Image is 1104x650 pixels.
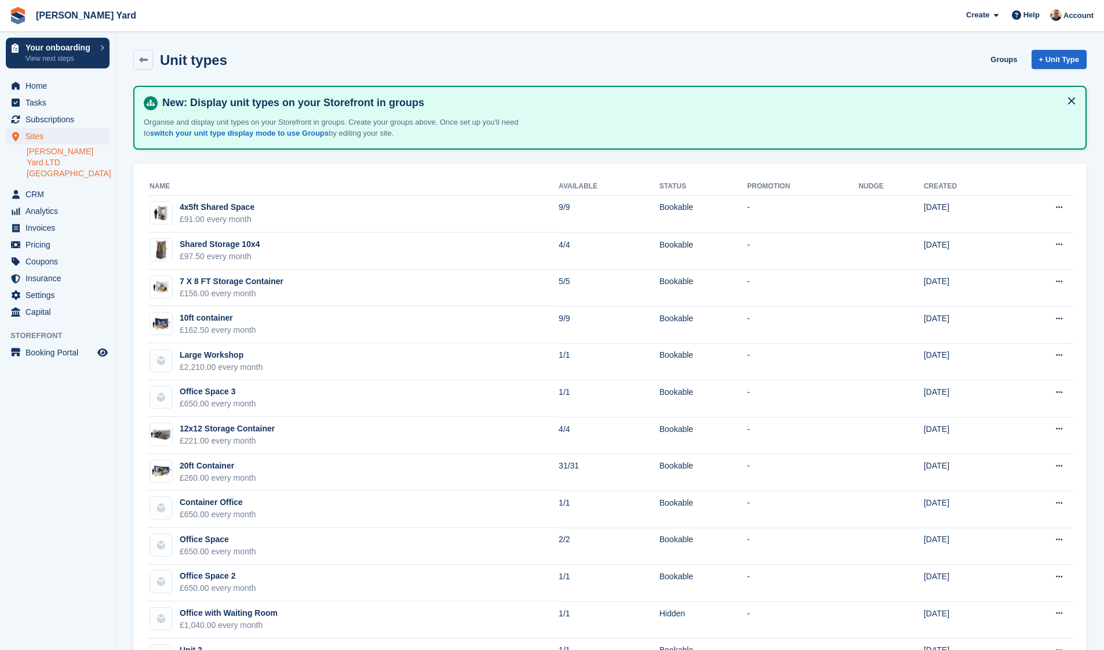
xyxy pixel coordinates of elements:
[180,201,254,213] div: 4x5ft Shared Space
[10,330,115,342] span: Storefront
[559,454,660,491] td: 31/31
[660,528,748,565] td: Bookable
[180,349,263,361] div: Large Workshop
[150,426,172,443] img: 140-sqft-unit.jpeg
[6,220,110,236] a: menu
[27,146,110,179] a: [PERSON_NAME] Yard LTD [GEOGRAPHIC_DATA]
[660,177,748,196] th: Status
[660,195,748,233] td: Bookable
[747,343,858,380] td: -
[747,565,858,602] td: -
[747,233,858,270] td: -
[6,111,110,128] a: menu
[6,78,110,94] a: menu
[25,43,94,52] p: Your onboarding
[150,571,172,593] img: blank-unit-type-icon-ffbac7b88ba66c5e286b0e438baccc4b9c83835d4c34f86887a83fc20ec27e7b.svg
[6,95,110,111] a: menu
[924,528,1010,565] td: [DATE]
[180,582,256,594] div: £650.00 every month
[180,324,256,336] div: £162.50 every month
[747,177,858,196] th: Promotion
[660,454,748,491] td: Bookable
[924,380,1010,417] td: [DATE]
[6,203,110,219] a: menu
[924,565,1010,602] td: [DATE]
[559,177,660,196] th: Available
[180,570,256,582] div: Office Space 2
[1063,10,1094,21] span: Account
[660,306,748,343] td: Bookable
[180,533,256,546] div: Office Space
[6,253,110,270] a: menu
[1032,50,1087,69] a: + Unit Type
[559,565,660,602] td: 1/1
[660,270,748,307] td: Bookable
[9,7,27,24] img: stora-icon-8386f47178a22dfd0bd8f6a31ec36ba5ce8667c1dd55bd0f319d3a0aa187defe.svg
[150,497,172,519] img: blank-unit-type-icon-ffbac7b88ba66c5e286b0e438baccc4b9c83835d4c34f86887a83fc20ec27e7b.svg
[150,608,172,630] img: blank-unit-type-icon-ffbac7b88ba66c5e286b0e438baccc4b9c83835d4c34f86887a83fc20ec27e7b.svg
[25,95,95,111] span: Tasks
[6,344,110,361] a: menu
[6,304,110,320] a: menu
[559,306,660,343] td: 9/9
[6,128,110,144] a: menu
[150,386,172,408] img: blank-unit-type-icon-ffbac7b88ba66c5e286b0e438baccc4b9c83835d4c34f86887a83fc20ec27e7b.svg
[180,496,256,509] div: Container Office
[747,454,858,491] td: -
[660,233,748,270] td: Bookable
[747,306,858,343] td: -
[25,203,95,219] span: Analytics
[25,304,95,320] span: Capital
[660,565,748,602] td: Bookable
[559,491,660,528] td: 1/1
[25,253,95,270] span: Coupons
[150,463,172,480] img: 20-ft-container.jpg
[559,270,660,307] td: 5/5
[180,619,278,631] div: £1,040.00 every month
[924,601,1010,638] td: [DATE]
[96,346,110,360] a: Preview store
[25,128,95,144] span: Sites
[660,601,748,638] td: Hidden
[180,275,283,288] div: 7 X 8 FT Storage Container
[660,491,748,528] td: Bookable
[25,220,95,236] span: Invoices
[747,270,858,307] td: -
[160,52,227,68] h2: Unit types
[180,361,263,373] div: £2,210.00 every month
[25,270,95,286] span: Insurance
[25,186,95,202] span: CRM
[158,96,1076,110] h4: New: Display unit types on your Storefront in groups
[559,233,660,270] td: 4/4
[147,177,559,196] th: Name
[924,306,1010,343] td: [DATE]
[747,601,858,638] td: -
[6,287,110,303] a: menu
[150,350,172,372] img: blank-unit-type-icon-ffbac7b88ba66c5e286b0e438baccc4b9c83835d4c34f86887a83fc20ec27e7b.svg
[747,380,858,417] td: -
[180,398,256,410] div: £650.00 every month
[6,186,110,202] a: menu
[180,607,278,619] div: Office with Waiting Room
[6,237,110,253] a: menu
[1023,9,1040,21] span: Help
[150,205,172,221] img: 15-sqft-unit.jpeg
[150,315,172,332] img: 10-ft-container.jpeg
[180,386,256,398] div: Office Space 3
[150,239,172,261] img: Locker%20Large%20-%20Imperial.jpeg
[6,270,110,286] a: menu
[986,50,1022,69] a: Groups
[150,534,172,556] img: blank-unit-type-icon-ffbac7b88ba66c5e286b0e438baccc4b9c83835d4c34f86887a83fc20ec27e7b.svg
[660,380,748,417] td: Bookable
[180,288,283,300] div: £156.00 every month
[150,278,172,295] img: 50-sqft-unit.jpeg
[924,343,1010,380] td: [DATE]
[180,435,275,447] div: £221.00 every month
[25,287,95,303] span: Settings
[180,213,254,226] div: £91.00 every month
[858,177,924,196] th: Nudge
[660,343,748,380] td: Bookable
[180,509,256,521] div: £650.00 every month
[660,417,748,454] td: Bookable
[747,195,858,233] td: -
